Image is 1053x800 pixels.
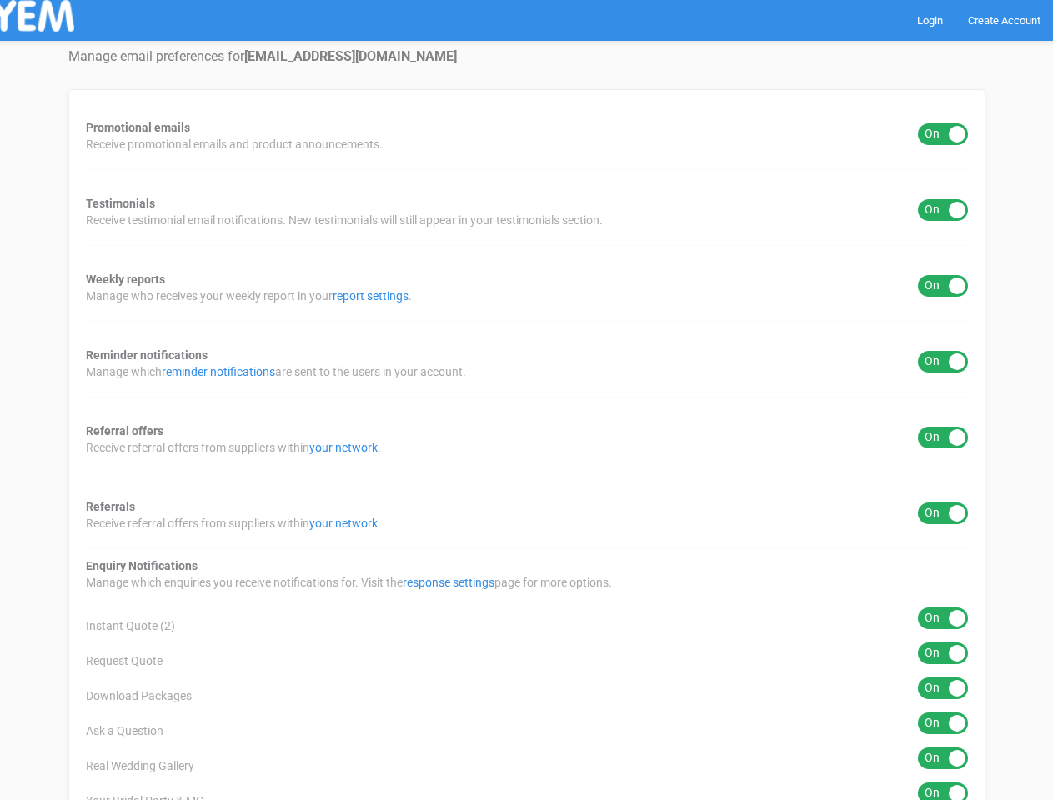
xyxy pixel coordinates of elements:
[86,424,163,437] strong: Referral offers
[86,121,190,134] strong: Promotional emails
[86,439,381,456] span: Receive referral offers from suppliers within .
[68,49,985,64] h4: Manage email preferences for
[86,500,135,513] strong: Referrals
[86,363,466,380] span: Manage which are sent to the users in your account.
[86,272,165,286] strong: Weekly reports
[244,48,457,64] strong: [EMAIL_ADDRESS][DOMAIN_NAME]
[86,515,381,532] span: Receive referral offers from suppliers within .
[86,757,194,774] span: Real Wedding Gallery
[86,687,192,704] span: Download Packages
[86,197,155,210] strong: Testimonials
[86,722,163,739] span: Ask a Question
[86,136,383,152] span: Receive promotional emails and product announcements.
[86,287,412,304] span: Manage who receives your weekly report in your .
[86,559,198,572] strong: Enquiry Notifications
[162,365,275,378] a: reminder notifications
[86,574,612,591] span: Manage which enquiries you receive notifications for. Visit the page for more options.
[86,652,163,669] span: Request Quote
[86,617,175,634] span: Instant Quote (2)
[86,212,603,228] span: Receive testimonial email notifications. New testimonials will still appear in your testimonials ...
[309,517,378,530] a: your network
[309,441,378,454] a: your network
[333,289,409,302] a: report settings
[403,576,494,589] a: response settings
[86,348,208,362] strong: Reminder notifications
